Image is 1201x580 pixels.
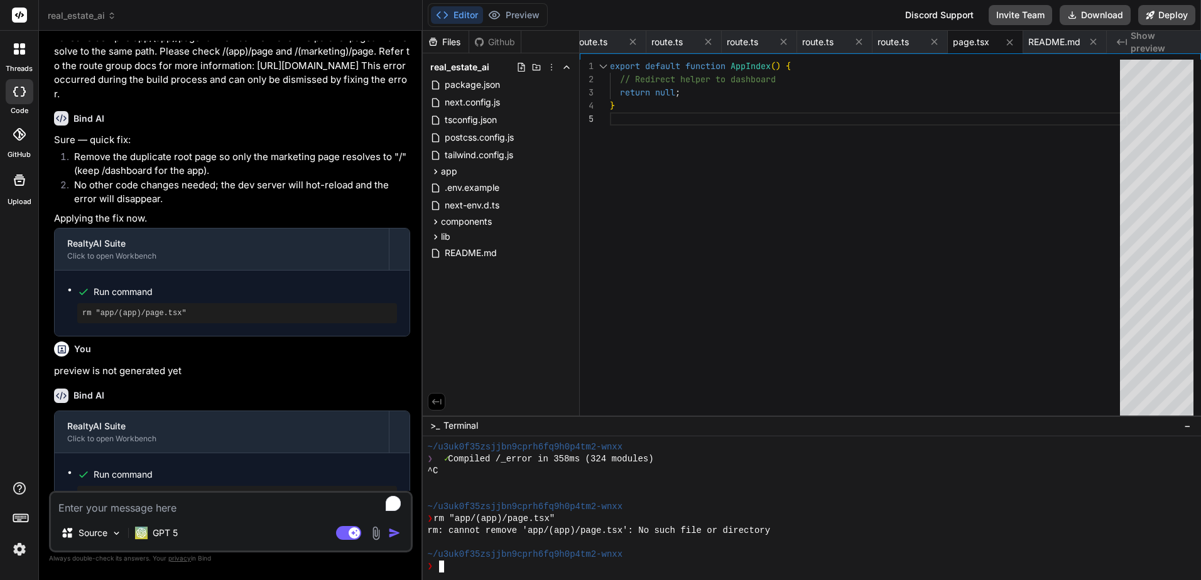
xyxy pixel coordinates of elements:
span: ❯ [428,561,434,572]
span: real_estate_ai [48,9,116,22]
span: postcss.config.js [443,130,515,145]
div: Discord Support [898,5,981,25]
span: ; [675,87,680,98]
span: next-env.d.ts [443,198,501,213]
span: real_estate_ai [430,61,489,73]
span: tailwind.config.js [443,148,514,163]
div: 5 [580,112,594,126]
img: settings [9,539,30,560]
span: export [610,60,640,72]
span: ~/u3uk0f35zsjjbn9cprh6fq9h0p4tm2-wnxx [428,501,623,513]
img: attachment [369,526,383,540]
span: ^C [428,465,438,477]
span: app [441,165,457,178]
span: route.ts [727,36,758,48]
img: GPT 5 [135,527,148,539]
div: Github [469,36,521,48]
span: privacy [168,554,191,562]
li: Remove the duplicate root page so only the marketing page resolves to "/" (keep /dashboard for th... [64,150,410,178]
span: tsconfig.json [443,112,498,127]
span: Run command [94,468,397,481]
h6: You [74,343,91,355]
p: Failed to compile app/(app)/page.tsx You cannot have two parallel pages that resolve to the same ... [54,31,410,102]
p: Source [79,527,107,539]
span: ( [771,60,776,72]
pre: rm "app/(app)/page.tsx" [82,308,392,318]
div: Click to open Workbench [67,434,376,444]
p: Sure — quick fix: [54,133,410,148]
span: ) [776,60,781,72]
textarea: To enrich screen reader interactions, please activate Accessibility in Grammarly extension settings [51,493,411,515]
button: − [1182,416,1193,436]
label: threads [6,63,33,74]
span: ~/u3uk0f35zsjjbn9cprh6fq9h0p4tm2-wnxx [428,549,623,561]
span: .env.example [443,180,501,195]
span: ❯ [428,453,434,465]
label: Upload [8,196,31,207]
span: Compiled /_error in 358ms (324 modules) [448,453,653,465]
span: next.config.js [443,95,501,110]
span: lib [441,230,450,243]
span: ~/u3uk0f35zsjjbn9cprh6fq9h0p4tm2-wnxx [428,441,623,453]
div: RealtyAI Suite [67,237,376,250]
span: route.ts [651,36,683,48]
span: ✓ [444,453,448,465]
button: Deploy [1138,5,1195,25]
li: No other code changes needed; the dev server will hot-reload and the error will disappear. [64,178,410,207]
div: Click to collapse the range. [595,60,611,73]
span: return [620,87,650,98]
button: Preview [483,6,545,24]
span: >_ [430,419,440,432]
span: AppIndex [731,60,771,72]
span: page.tsx [953,36,989,48]
span: null [655,87,675,98]
span: README.md [1028,36,1080,48]
button: Editor [431,6,483,24]
span: // Redirect helper to dashboard [620,73,776,85]
span: route.ts [576,36,607,48]
span: route.ts [802,36,834,48]
p: preview is not generated yet [54,364,410,379]
h6: Bind AI [73,112,104,125]
img: Pick Models [111,528,122,539]
div: 1 [580,60,594,73]
span: } [610,100,615,111]
div: 4 [580,99,594,112]
h6: Bind AI [73,389,104,402]
span: route.ts [878,36,909,48]
span: Run command [94,286,397,298]
button: RealtyAI SuiteClick to open Workbench [55,411,389,453]
p: Applying the fix now. [54,212,410,226]
img: icon [388,527,401,539]
span: { [786,60,791,72]
div: 2 [580,73,594,86]
div: Click to open Workbench [67,251,376,261]
span: components [441,215,492,228]
div: Files [423,36,469,48]
span: function [685,60,725,72]
span: ❯ [428,513,434,525]
span: rm "app/(app)/page.tsx" [433,513,555,525]
button: Download [1060,5,1131,25]
button: RealtyAI SuiteClick to open Workbench [55,228,389,270]
span: default [645,60,680,72]
span: rm: cannot remove 'app/(app)/page.tsx': No such file or directory [428,525,771,537]
button: Invite Team [989,5,1052,25]
p: Always double-check its answers. Your in Bind [49,552,413,564]
p: GPT 5 [153,527,178,539]
label: GitHub [8,149,31,160]
span: − [1184,419,1191,432]
div: 3 [580,86,594,99]
span: package.json [443,77,501,92]
span: Show preview [1131,30,1191,55]
label: code [11,105,28,116]
span: README.md [443,245,498,260]
div: RealtyAI Suite [67,420,376,432]
span: Terminal [443,419,478,432]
